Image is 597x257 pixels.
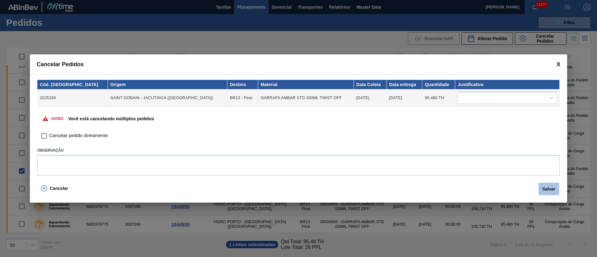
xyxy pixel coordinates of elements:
[422,89,455,107] td: 95,480 TH
[354,80,387,89] th: Data Coleta
[68,116,154,121] p: Você está cancelando múltiplos pedidos
[258,89,354,107] td: GARRAFA AMBAR STD 330ML TWIST OFF
[49,132,108,139] span: Cancelar pedido diretamente
[422,80,455,89] th: Quantidade
[50,186,68,191] span: Cancelar
[258,80,354,89] th: Material
[227,89,258,107] td: BR13 - Piraí
[387,89,423,107] td: [DATE]
[455,80,560,89] th: Justificativa
[37,80,108,89] th: Cód. [GEOGRAPHIC_DATA]
[37,182,72,195] button: Cancelar
[51,116,63,121] p: Aviso
[37,146,560,155] label: Observação
[108,80,228,89] th: Origem
[227,80,258,89] th: Destino
[37,61,84,68] span: Cancelar Pedidos
[539,183,559,195] button: Salvar
[108,89,228,107] td: SAINT GOBAIN - JACUTINGA ([GEOGRAPHIC_DATA])
[387,80,423,89] th: Data entrega
[37,89,108,107] td: 2025339
[354,89,387,107] td: [DATE]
